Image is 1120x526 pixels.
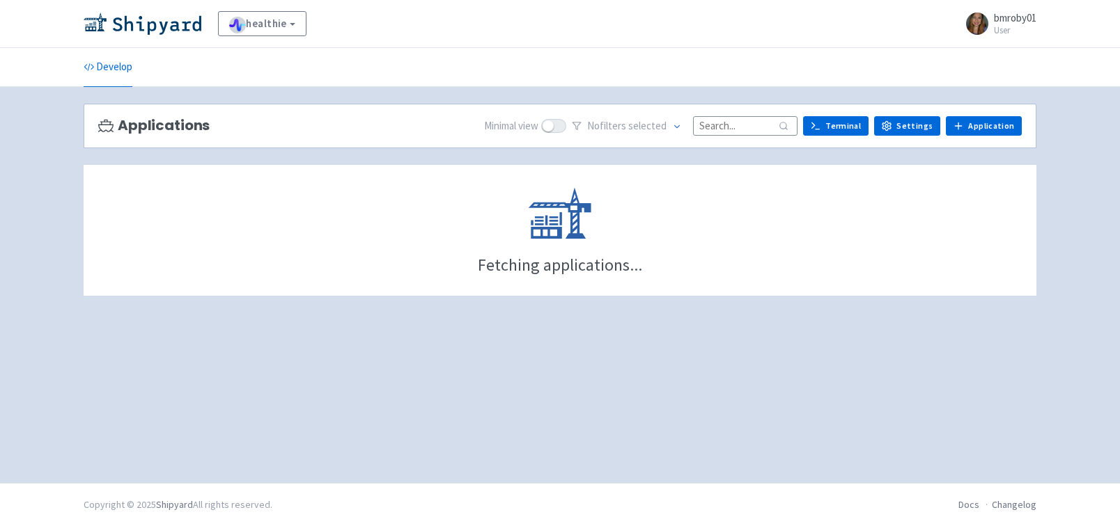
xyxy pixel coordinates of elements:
a: Application [946,116,1022,136]
span: bmroby01 [994,11,1036,24]
span: No filter s [587,118,667,134]
a: bmroby01 User [958,13,1036,35]
a: Develop [84,48,132,87]
span: selected [628,119,667,132]
small: User [994,26,1036,35]
img: Shipyard logo [84,13,201,35]
a: Docs [958,498,979,511]
a: Shipyard [156,498,193,511]
input: Search... [693,116,798,135]
a: Terminal [803,116,869,136]
h3: Applications [98,118,210,134]
span: Minimal view [484,118,538,134]
a: healthie [218,11,306,36]
div: Fetching applications... [478,257,642,273]
div: Copyright © 2025 All rights reserved. [84,497,272,512]
a: Settings [874,116,940,136]
a: Changelog [992,498,1036,511]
